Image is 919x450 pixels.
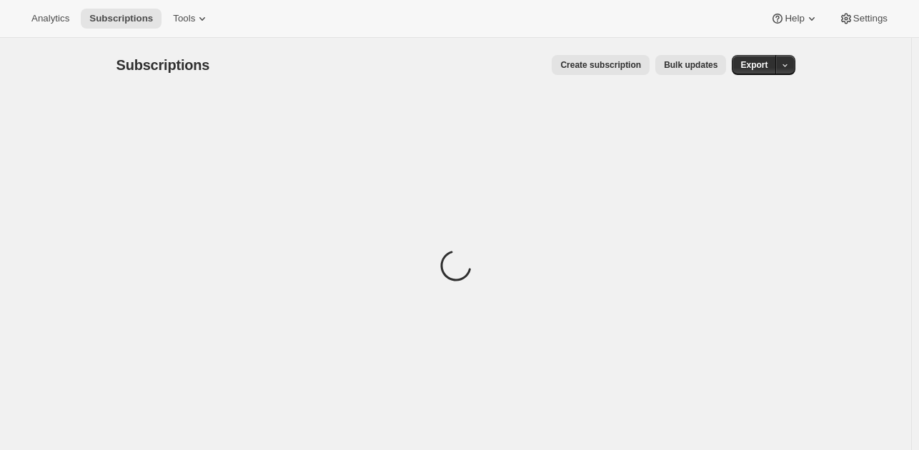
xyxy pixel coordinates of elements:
button: Help [762,9,827,29]
button: Bulk updates [655,55,726,75]
button: Export [732,55,776,75]
span: Analytics [31,13,69,24]
span: Subscriptions [89,13,153,24]
span: Settings [853,13,888,24]
button: Settings [830,9,896,29]
span: Bulk updates [664,59,717,71]
span: Tools [173,13,195,24]
button: Subscriptions [81,9,162,29]
span: Subscriptions [116,57,210,73]
button: Tools [164,9,218,29]
span: Export [740,59,768,71]
button: Analytics [23,9,78,29]
button: Create subscription [552,55,650,75]
span: Create subscription [560,59,641,71]
span: Help [785,13,804,24]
